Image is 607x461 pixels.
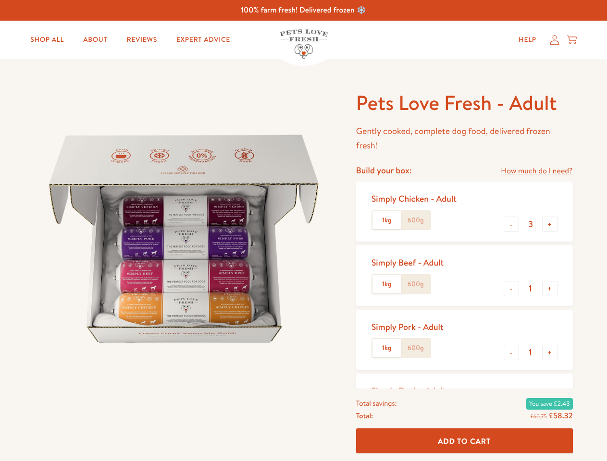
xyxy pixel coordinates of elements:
a: About [75,30,115,49]
s: £60.75 [530,412,546,420]
div: Simply Duck - Adult [372,385,446,396]
span: You save £2.43 [526,398,572,409]
a: Reviews [119,30,164,49]
h4: Build your box: [356,165,412,176]
a: Expert Advice [169,30,238,49]
button: + [542,281,557,296]
span: £58.32 [548,410,572,421]
label: 1kg [372,275,401,293]
a: Help [511,30,544,49]
h1: Pets Love Fresh - Adult [356,90,573,116]
span: Total: [356,409,373,422]
div: Simply Beef - Adult [372,257,444,268]
label: 1kg [372,211,401,230]
p: Gently cooked, complete dog food, delivered frozen fresh! [356,124,573,153]
button: - [504,345,519,360]
button: - [504,281,519,296]
button: Add To Cart [356,428,573,454]
button: + [542,217,557,232]
a: Shop All [23,30,72,49]
span: Total savings: [356,397,397,409]
button: - [504,217,519,232]
button: + [542,345,557,360]
div: Simply Chicken - Adult [372,193,457,204]
label: 1kg [372,339,401,357]
a: How much do I need? [501,165,572,178]
label: 600g [401,275,430,293]
img: Pets Love Fresh - Adult [35,90,333,388]
label: 600g [401,339,430,357]
img: Pets Love Fresh [280,29,328,59]
span: Add To Cart [438,436,491,446]
div: Simply Pork - Adult [372,321,444,332]
label: 600g [401,211,430,230]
